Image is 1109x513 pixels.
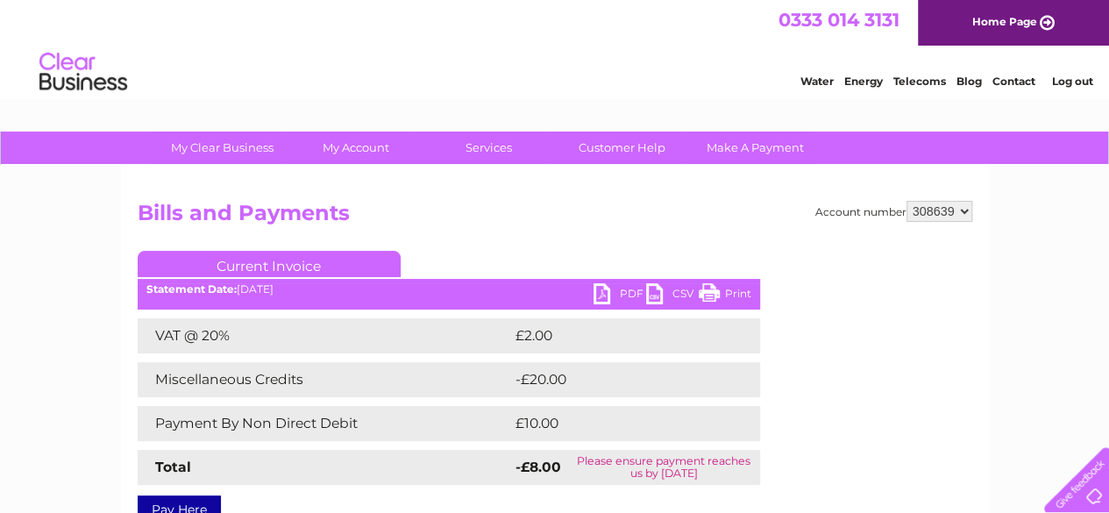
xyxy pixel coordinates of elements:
[138,201,972,234] h2: Bills and Payments
[146,282,237,296] b: Statement Date:
[594,283,646,309] a: PDF
[141,10,970,85] div: Clear Business is a trading name of Verastar Limited (registered in [GEOGRAPHIC_DATA] No. 3667643...
[699,283,751,309] a: Print
[283,132,428,164] a: My Account
[138,283,760,296] div: [DATE]
[155,459,191,475] strong: Total
[138,406,511,441] td: Payment By Non Direct Debit
[511,362,729,397] td: -£20.00
[568,450,760,485] td: Please ensure payment reaches us by [DATE]
[646,283,699,309] a: CSV
[416,132,561,164] a: Services
[992,75,1035,88] a: Contact
[138,251,401,277] a: Current Invoice
[844,75,883,88] a: Energy
[800,75,834,88] a: Water
[138,318,511,353] td: VAT @ 20%
[511,318,720,353] td: £2.00
[815,201,972,222] div: Account number
[39,46,128,99] img: logo.png
[778,9,899,31] a: 0333 014 3131
[515,459,561,475] strong: -£8.00
[893,75,946,88] a: Telecoms
[1051,75,1092,88] a: Log out
[138,362,511,397] td: Miscellaneous Credits
[550,132,694,164] a: Customer Help
[683,132,828,164] a: Make A Payment
[511,406,724,441] td: £10.00
[956,75,982,88] a: Blog
[150,132,295,164] a: My Clear Business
